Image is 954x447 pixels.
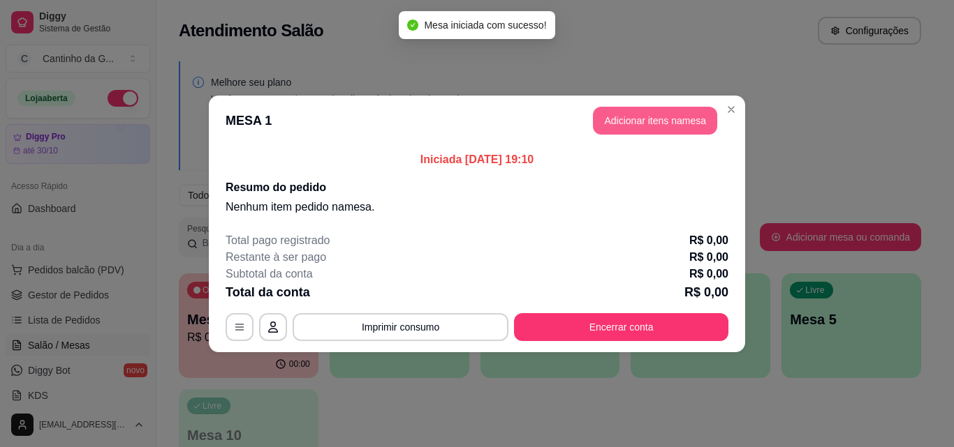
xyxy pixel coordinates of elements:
p: Subtotal da conta [226,266,313,282]
p: Total pago registrado [226,232,330,249]
p: Nenhum item pedido na mesa . [226,199,728,215]
button: Imprimir consumo [293,313,508,341]
header: MESA 1 [209,96,745,146]
button: Adicionar itens namesa [593,107,717,135]
button: Encerrar conta [514,313,728,341]
p: Restante à ser pago [226,249,326,266]
p: R$ 0,00 [689,232,728,249]
p: R$ 0,00 [689,266,728,282]
span: Mesa iniciada com sucesso! [424,20,546,31]
p: Iniciada [DATE] 19:10 [226,151,728,168]
button: Close [720,98,742,121]
p: R$ 0,00 [689,249,728,266]
h2: Resumo do pedido [226,179,728,196]
p: Total da conta [226,282,310,302]
span: check-circle [407,20,418,31]
p: R$ 0,00 [684,282,728,302]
